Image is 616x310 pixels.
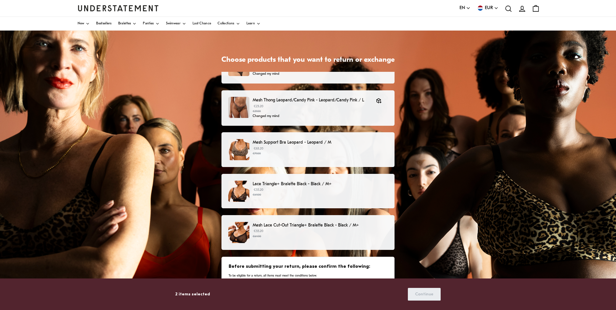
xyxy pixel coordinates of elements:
[166,22,181,25] span: Swimwear
[253,187,388,197] p: €55.20
[253,229,388,239] p: €55.20
[253,110,261,113] strike: €29.00
[78,5,159,11] a: Understatement Homepage
[118,17,137,31] a: Bralettes
[253,114,370,119] p: Changed my mind
[96,17,111,31] a: Bestsellers
[228,97,249,118] img: LEOM-STR-004-492.jpg
[229,264,387,270] h3: Before submitting your return, please confirm the following:
[143,22,154,25] span: Panties
[193,22,211,25] span: Last Chance
[218,17,240,31] a: Collections
[253,235,261,238] strike: €69.00
[253,139,388,146] p: Mesh Support Bra Leopard - Leopard / M
[229,274,387,278] p: To be eligible for a return, all items must meet the conditions below.
[78,22,84,25] span: New
[477,5,498,12] button: EUR
[143,17,159,31] a: Panties
[485,5,493,12] span: EUR
[228,139,249,160] img: 34_02003886-4d24-43e4-be8a-9f669a7db11e.jpg
[166,17,186,31] a: Swimwear
[253,181,388,187] p: Lace Triangle+ Bralette Black - Black / M+
[253,71,370,77] p: Changed my mind
[221,56,395,65] h1: Choose products that you want to return or exchange
[253,146,388,156] p: €63.20
[228,222,249,243] img: 56_75b479c9-a90b-4ca3-aebd-b7a40ef05ffa.jpg
[118,22,131,25] span: Bralettes
[253,193,261,196] strike: €69.00
[193,17,211,31] a: Last Chance
[253,222,388,229] p: Mesh Lace Cut-Out Triangle+ Bralette Black - Black / M+
[218,22,234,25] span: Collections
[253,104,370,114] p: €23.20
[253,152,261,155] strike: €79.00
[253,97,370,104] p: Mesh Thong Leopard/Candy Pink - Leopard/Candy Pink / L
[459,5,465,12] span: EN
[246,17,261,31] a: Learn
[78,17,90,31] a: New
[459,5,471,12] button: EN
[246,22,255,25] span: Learn
[96,22,111,25] span: Bestsellers
[228,181,249,202] img: 117_52661b60-0f85-4719-ba32-954cce1268af.jpg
